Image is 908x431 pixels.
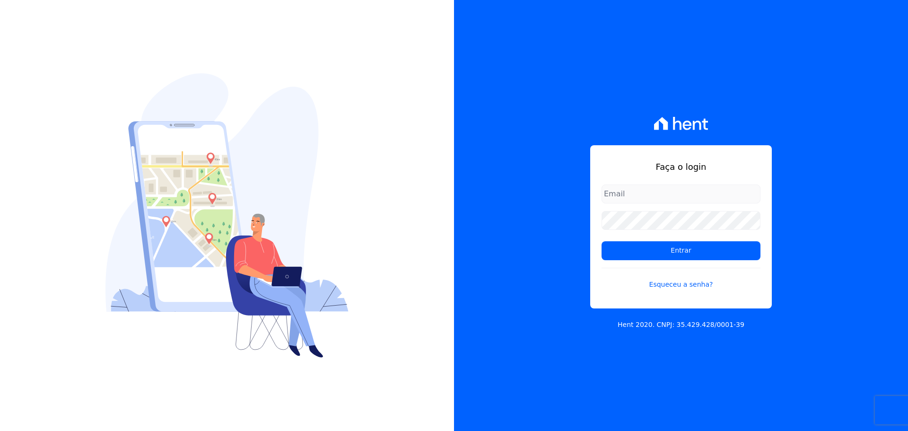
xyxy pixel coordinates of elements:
[602,241,760,260] input: Entrar
[602,268,760,290] a: Esqueceu a senha?
[602,185,760,203] input: Email
[618,320,744,330] p: Hent 2020. CNPJ: 35.429.428/0001-39
[105,73,349,358] img: Login
[602,160,760,173] h1: Faça o login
